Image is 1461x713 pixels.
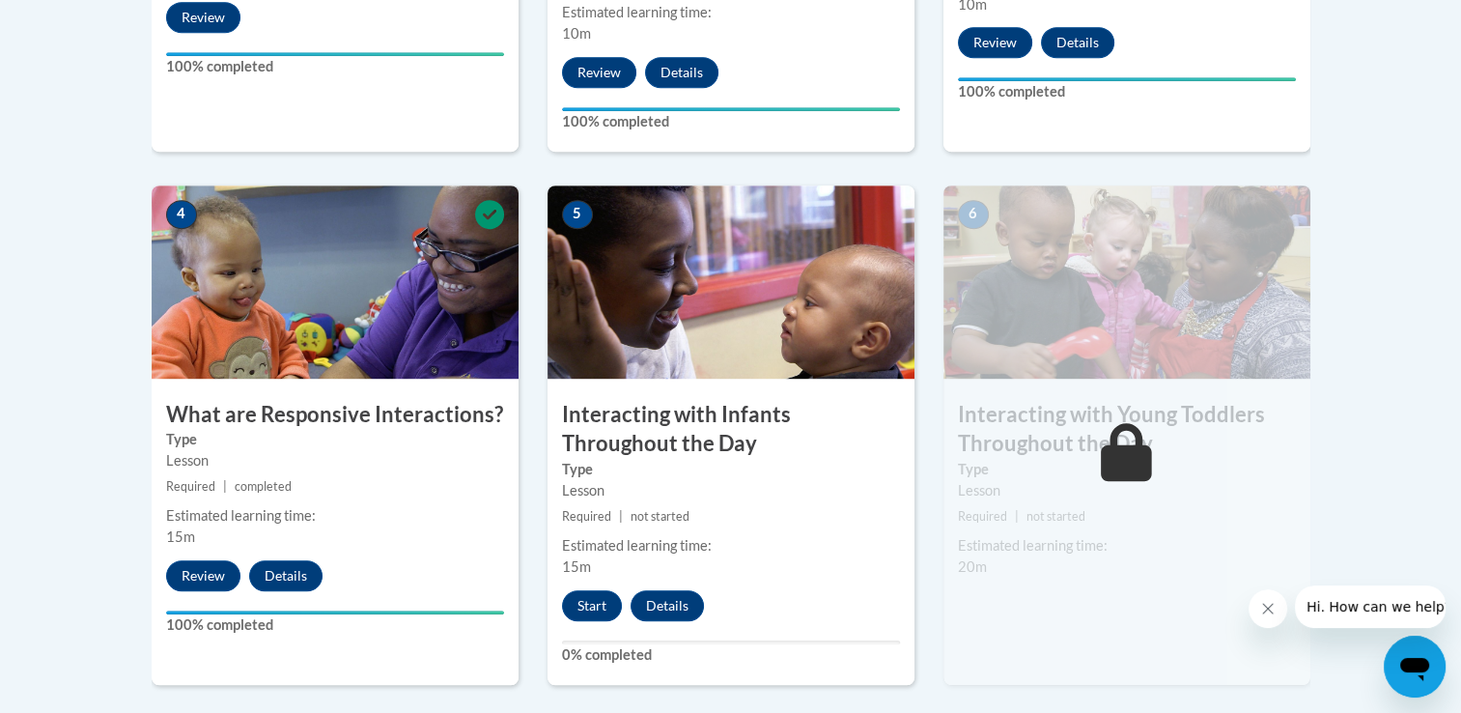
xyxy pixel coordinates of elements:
div: Your progress [562,107,900,111]
button: Details [249,560,323,591]
iframe: Button to launch messaging window [1384,636,1446,698]
button: Details [1041,27,1114,58]
div: Estimated learning time: [562,2,900,23]
button: Review [166,2,240,33]
div: Your progress [166,52,504,56]
span: 4 [166,200,197,229]
span: 15m [562,558,591,575]
span: 15m [166,528,195,545]
span: completed [235,479,292,494]
button: Review [562,57,636,88]
span: Hi. How can we help? [12,14,156,29]
div: Estimated learning time: [958,535,1296,556]
label: 100% completed [562,111,900,132]
div: Estimated learning time: [562,535,900,556]
span: Required [562,509,611,524]
span: | [223,479,227,494]
div: Lesson [166,450,504,471]
div: Estimated learning time: [166,505,504,527]
button: Review [166,560,240,591]
span: | [1015,509,1019,524]
img: Course Image [943,185,1310,379]
button: Review [958,27,1032,58]
h3: Interacting with Young Toddlers Throughout the Day [943,400,1310,460]
span: 6 [958,200,989,229]
span: Required [958,509,1007,524]
iframe: Message from company [1295,585,1446,628]
div: Lesson [562,480,900,501]
img: Course Image [152,185,519,379]
label: 100% completed [958,81,1296,102]
span: Required [166,479,215,494]
div: Your progress [166,611,504,614]
label: Type [958,459,1296,480]
div: Lesson [958,480,1296,501]
label: 0% completed [562,644,900,666]
label: 100% completed [166,614,504,636]
button: Details [631,590,704,621]
label: Type [562,459,900,480]
span: 10m [562,25,591,42]
label: Type [166,429,504,450]
div: Your progress [958,77,1296,81]
h3: What are Responsive Interactions? [152,400,519,430]
img: Course Image [548,185,914,379]
span: | [619,509,623,524]
span: 5 [562,200,593,229]
iframe: Close message [1249,589,1287,628]
button: Details [645,57,718,88]
button: Start [562,590,622,621]
h3: Interacting with Infants Throughout the Day [548,400,914,460]
span: not started [1026,509,1085,524]
span: 20m [958,558,987,575]
label: 100% completed [166,56,504,77]
span: not started [631,509,689,524]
